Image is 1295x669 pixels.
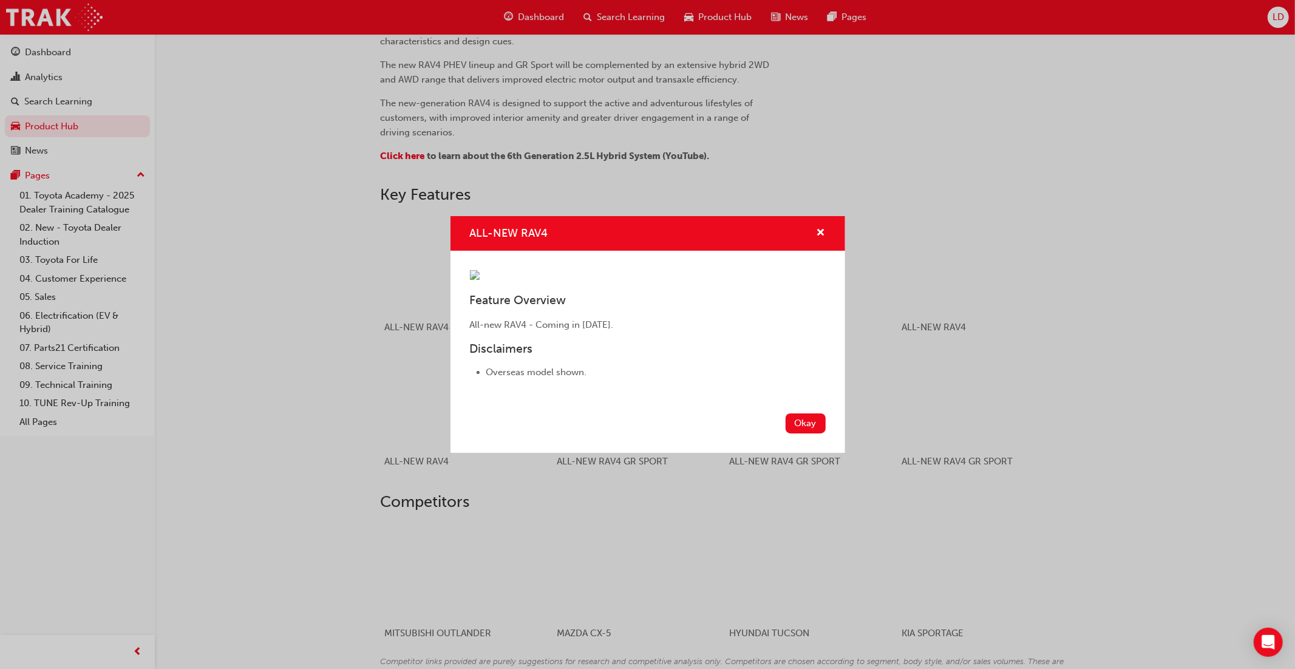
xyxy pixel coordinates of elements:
button: cross-icon [817,226,826,241]
div: ALL-NEW RAV4 [450,216,845,452]
div: Open Intercom Messenger [1254,628,1283,657]
span: cross-icon [817,228,826,239]
h3: Feature Overview [470,293,826,307]
button: Okay [786,413,826,433]
span: All-new RAV4 - Coming in [DATE]. [470,319,614,330]
h3: Disclaimers [470,342,826,356]
span: ALL-NEW RAV4 [470,226,548,240]
img: 10cbd300-ba6d-4233-94c7-8eda77b65312.png [470,270,480,280]
li: Overseas model shown. [486,365,826,379]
